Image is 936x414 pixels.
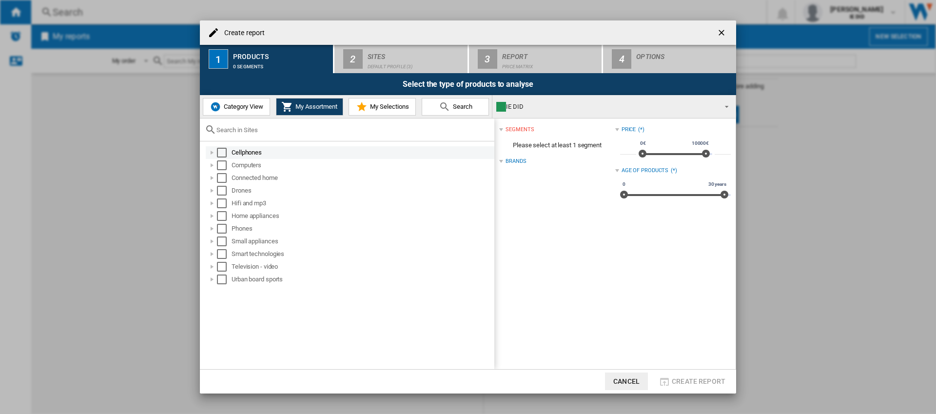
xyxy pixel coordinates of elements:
[200,45,334,73] button: 1 Products 0 segments
[622,167,669,175] div: Age of products
[478,49,497,69] div: 3
[368,103,409,110] span: My Selections
[217,160,232,170] md-checkbox: Select
[276,98,343,116] button: My Assortment
[690,139,710,147] span: 10000€
[232,148,493,158] div: Cellphones
[217,249,232,259] md-checkbox: Select
[496,100,716,114] div: IE DID
[293,103,337,110] span: My Assortment
[232,237,493,246] div: Small appliances
[232,249,493,259] div: Smart technologies
[232,173,493,183] div: Connected home
[217,173,232,183] md-checkbox: Select
[217,224,232,234] md-checkbox: Select
[217,186,232,196] md-checkbox: Select
[209,49,228,69] div: 1
[200,73,736,95] div: Select the type of products to analyse
[217,262,232,272] md-checkbox: Select
[217,211,232,221] md-checkbox: Select
[603,45,736,73] button: 4 Options
[232,275,493,284] div: Urban board sports
[349,98,416,116] button: My Selections
[450,103,472,110] span: Search
[499,136,615,155] span: Please select at least 1 segment
[612,49,631,69] div: 4
[368,59,464,69] div: Default profile (3)
[656,373,728,390] button: Create report
[622,126,636,134] div: Price
[217,148,232,158] md-checkbox: Select
[233,49,329,59] div: Products
[217,198,232,208] md-checkbox: Select
[368,49,464,59] div: Sites
[232,186,493,196] div: Drones
[232,211,493,221] div: Home appliances
[233,59,329,69] div: 0 segments
[636,49,732,59] div: Options
[605,373,648,390] button: Cancel
[221,103,263,110] span: Category View
[621,180,627,188] span: 0
[502,49,598,59] div: Report
[232,224,493,234] div: Phones
[639,139,647,147] span: 0€
[219,28,265,38] h4: Create report
[707,180,728,188] span: 30 years
[506,158,526,165] div: Brands
[203,98,270,116] button: Category View
[469,45,603,73] button: 3 Report Price Matrix
[232,262,493,272] div: Television - video
[334,45,468,73] button: 2 Sites Default profile (3)
[217,237,232,246] md-checkbox: Select
[216,126,489,134] input: Search in Sites
[343,49,363,69] div: 2
[422,98,489,116] button: Search
[217,275,232,284] md-checkbox: Select
[232,198,493,208] div: Hifi and mp3
[717,28,728,39] ng-md-icon: getI18NText('BUTTONS.CLOSE_DIALOG')
[506,126,534,134] div: segments
[232,160,493,170] div: Computers
[210,101,221,113] img: wiser-icon-blue.png
[502,59,598,69] div: Price Matrix
[672,377,725,385] span: Create report
[713,23,732,42] button: getI18NText('BUTTONS.CLOSE_DIALOG')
